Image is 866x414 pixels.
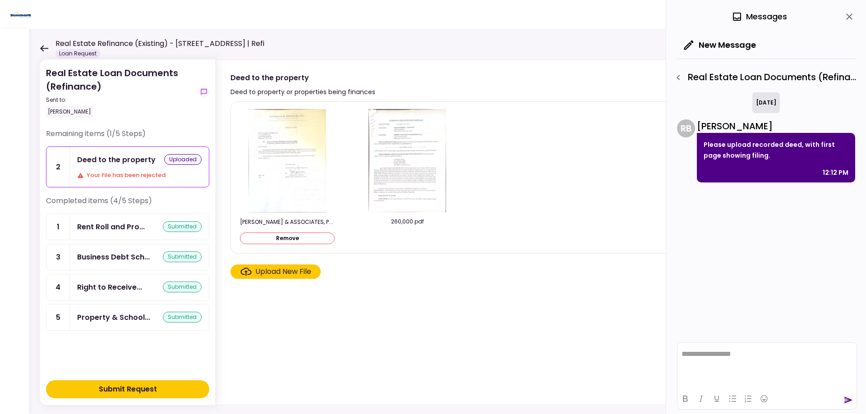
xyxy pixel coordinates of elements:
img: Partner icon [9,8,33,21]
button: Bold [677,392,693,405]
div: Messages [732,10,787,23]
div: submitted [163,312,202,323]
div: [PERSON_NAME] [46,106,93,118]
div: Submit Request [99,384,157,395]
div: 5 [46,305,70,330]
div: submitted [163,221,202,232]
button: Remove [240,232,335,244]
div: 2 [46,147,70,187]
button: show-messages [198,86,209,97]
a: 4Right to Receive Appraisalsubmitted [46,274,209,300]
div: 4 [46,274,70,300]
p: Please upload recorded deed, with first page showing filing. [704,139,848,161]
div: Sent to: [46,96,195,104]
a: 1Rent Roll and Property Cashflowsubmitted [46,214,209,240]
div: uploaded [164,154,202,165]
button: Submit Request [46,380,209,398]
div: Deed to property or properties being finances [230,86,375,97]
button: New Message [677,33,763,57]
a: 5Property & School Tax Billssubmitted [46,304,209,331]
div: Deed to the property [230,72,375,83]
iframe: Rich Text Area [677,343,857,388]
div: LUDEMANN & ASSOCIATES, P.C..pdf [240,218,335,226]
div: Real Estate Loan Documents (Refinance) [46,66,195,118]
div: Your file has been rejected [77,171,202,180]
button: Emojis [756,392,772,405]
div: Rent Roll and Property Cashflow [77,221,145,232]
a: 2Deed to the propertyuploadedYour file has been rejected [46,146,209,187]
div: Deed to the property [77,154,156,165]
button: Underline [709,392,724,405]
div: Upload New File [255,266,311,277]
span: Click here to upload the required document [230,264,321,279]
div: Real Estate Loan Documents (Refinance) - Deed to the property [671,70,857,85]
button: close [842,9,857,24]
div: 260,000.pdf [360,218,455,226]
div: 3 [46,244,70,270]
div: Deed to the propertyDeed to property or properties being financesuploadedshow-messagesLUDEMANN & ... [216,59,848,405]
button: Numbered list [741,392,756,405]
a: 3Business Debt Schedulesubmitted [46,244,209,270]
h1: Real Estate Refinance (Existing) - [STREET_ADDRESS] | Refi [55,38,264,49]
button: Bullet list [725,392,740,405]
button: Italic [693,392,709,405]
div: submitted [163,251,202,262]
div: Loan Request [55,49,100,58]
div: 12:12 PM [823,167,848,178]
div: R B [677,119,695,137]
button: send [844,396,853,405]
div: [DATE] [752,92,780,113]
div: submitted [163,282,202,292]
div: Remaining items (1/5 Steps) [46,128,209,146]
div: Completed items (4/5 Steps) [46,196,209,214]
div: 1 [46,214,70,240]
div: [PERSON_NAME] [697,119,855,133]
div: Business Debt Schedule [77,251,150,263]
div: Property & School Tax Bills [77,312,150,323]
div: Right to Receive Appraisal [77,282,142,293]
